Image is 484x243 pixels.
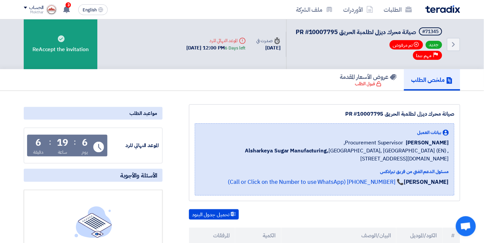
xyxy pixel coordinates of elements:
[404,178,449,186] strong: [PERSON_NAME]
[200,168,449,175] div: مسئول الدعم الفني من فريق تيرادكس
[57,138,68,147] div: 19
[83,8,97,12] span: English
[109,142,159,149] div: الموعد النهائي للرد
[82,138,88,147] div: 6
[456,216,476,236] div: Open chat
[49,136,51,148] div: :
[24,107,163,120] div: مواعيد الطلب
[344,139,403,147] span: Procurement Supervisor,
[291,2,338,17] a: ملف الشركة
[74,136,76,148] div: :
[24,19,97,69] div: ReAccept the invitation
[355,81,382,87] div: قبول الطلب
[120,171,157,179] span: الأسئلة والأجوبة
[426,41,442,49] span: جديد
[340,73,397,81] h5: عروض الأسعار المقدمة
[296,27,416,36] span: صيانة محرك ديزل لطلمبة الحريق PR #10007795
[200,147,449,163] span: [GEOGRAPHIC_DATA], [GEOGRAPHIC_DATA] (EN) ,[STREET_ADDRESS][DOMAIN_NAME]
[404,69,460,91] a: ملخص الطلب
[58,149,68,156] div: ساعة
[338,2,379,17] a: الأوردرات
[417,129,442,136] span: بيانات العميل
[225,45,246,51] div: 6 Days left
[425,5,460,13] img: Teradix logo
[186,44,246,52] div: [DATE] 12:00 PM
[46,4,57,15] img: logo_1715669661184.jpg
[245,147,328,155] b: Alsharkeya Sugar Manufacturing,
[195,110,455,118] div: صيانة محرك ديزل لطلمبة الحريق PR #10007795
[390,40,423,49] span: تم مرفوض
[78,4,108,15] button: English
[422,29,439,34] div: #71345
[66,2,71,8] span: 3
[33,149,43,156] div: دقيقة
[379,2,417,17] a: الطلبات
[406,139,449,147] span: [PERSON_NAME]
[411,76,453,84] h5: ملخص الطلب
[24,10,43,14] div: Mokthar
[416,52,432,59] span: مهم جدا
[257,44,281,52] div: [DATE]
[75,206,112,238] img: empty_state_list.svg
[186,37,246,44] div: الموعد النهائي للرد
[296,27,444,37] h5: صيانة محرك ديزل لطلمبة الحريق PR #10007795
[257,37,281,44] div: صدرت في
[228,178,404,186] a: 📞 [PHONE_NUMBER] (Call or Click on the Number to use WhatsApp)
[189,209,239,220] button: تحميل جدول البنود
[333,69,404,91] a: عروض الأسعار المقدمة قبول الطلب
[29,5,43,11] div: الحساب
[35,138,41,147] div: 6
[82,149,88,156] div: يوم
